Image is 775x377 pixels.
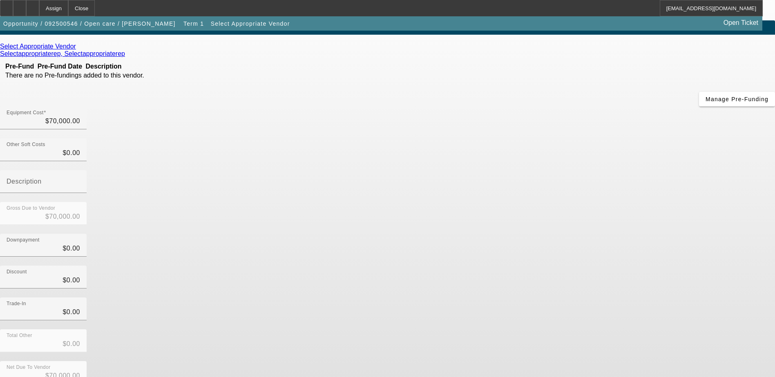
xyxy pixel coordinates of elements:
[7,178,42,185] mat-label: Description
[183,20,204,27] span: Term 1
[7,110,44,115] mat-label: Equipment Cost
[7,269,27,275] mat-label: Discount
[706,96,768,102] span: Manage Pre-Funding
[699,92,775,106] button: Manage Pre-Funding
[7,142,45,147] mat-label: Other Soft Costs
[7,237,40,243] mat-label: Downpayment
[85,62,203,71] th: Description
[181,16,207,31] button: Term 1
[211,20,290,27] span: Select Appropriate Vendor
[7,206,55,211] mat-label: Gross Due to Vendor
[5,71,203,80] td: There are no Pre-fundings added to this vendor.
[3,20,176,27] span: Opportunity / 092500546 / Open care / [PERSON_NAME]
[7,365,51,370] mat-label: Net Due To Vendor
[5,62,34,71] th: Pre-Fund
[7,333,32,338] mat-label: Total Other
[35,62,84,71] th: Pre-Fund Date
[209,16,292,31] button: Select Appropriate Vendor
[7,301,26,306] mat-label: Trade-In
[720,16,762,30] a: Open Ticket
